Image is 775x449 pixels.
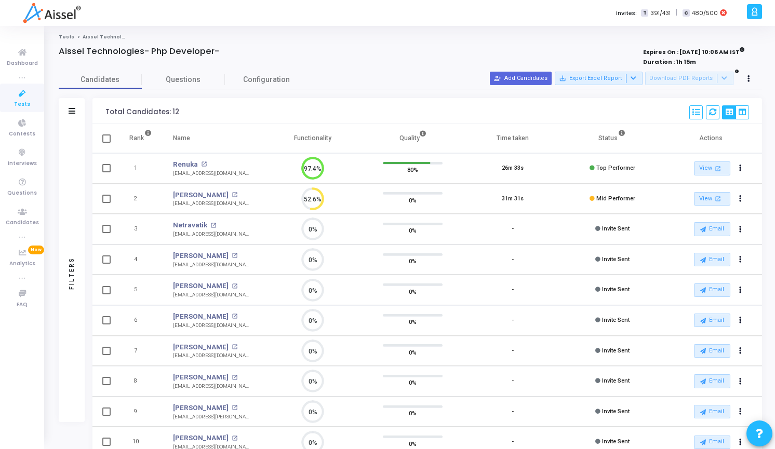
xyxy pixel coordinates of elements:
[118,244,163,275] td: 4
[694,222,730,236] button: Email
[232,283,237,289] mat-icon: open_in_new
[118,214,163,244] td: 3
[14,100,30,109] span: Tests
[232,192,237,198] mat-icon: open_in_new
[59,34,762,40] nav: breadcrumb
[118,153,163,184] td: 1
[118,275,163,305] td: 5
[694,374,730,388] button: Email
[173,311,229,322] a: [PERSON_NAME]
[8,159,37,168] span: Interviews
[173,433,229,443] a: [PERSON_NAME]
[23,3,81,23] img: logo
[409,377,417,388] span: 0%
[714,164,723,173] mat-icon: open_in_new
[602,438,630,445] span: Invite Sent
[407,165,418,175] span: 80%
[409,408,417,418] span: 0%
[602,317,630,323] span: Invite Sent
[232,253,237,258] mat-icon: open_in_new
[173,281,229,291] a: [PERSON_NAME]
[512,316,514,325] div: -
[118,336,163,366] td: 7
[602,256,630,263] span: Invite Sent
[497,132,529,144] div: Time taken
[17,301,28,309] span: FAQ
[7,189,37,198] span: Questions
[59,74,142,85] span: Candidates
[28,246,44,254] span: New
[512,347,514,356] div: -
[232,405,237,411] mat-icon: open_in_new
[210,223,216,228] mat-icon: open_in_new
[201,161,207,167] mat-icon: open_in_new
[173,322,252,330] div: [EMAIL_ADDRESS][DOMAIN_NAME]
[512,377,514,386] div: -
[173,132,190,144] div: Name
[7,59,38,68] span: Dashboard
[512,285,514,294] div: -
[512,255,514,264] div: -
[645,72,733,85] button: Download PDF Reports
[643,58,696,66] strong: Duration : 1h 15m
[694,161,730,175] a: View
[602,408,630,415] span: Invite Sent
[173,403,229,413] a: [PERSON_NAME]
[683,9,689,17] span: C
[694,253,730,266] button: Email
[694,314,730,327] button: Email
[602,347,630,354] span: Invite Sent
[243,74,290,85] span: Configuration
[118,124,163,153] th: Rank
[641,9,648,17] span: T
[409,317,417,327] span: 0%
[118,184,163,214] td: 2
[59,34,74,40] a: Tests
[596,165,635,171] span: Top Performer
[173,230,252,238] div: [EMAIL_ADDRESS][DOMAIN_NAME]
[694,405,730,418] button: Email
[733,192,747,206] button: Actions
[512,407,514,416] div: -
[173,200,252,208] div: [EMAIL_ADDRESS][DOMAIN_NAME]
[173,190,229,200] a: [PERSON_NAME]
[118,366,163,397] td: 8
[363,124,462,153] th: Quality
[694,283,730,297] button: Email
[662,124,762,153] th: Actions
[694,436,730,449] button: Email
[733,252,747,267] button: Actions
[232,375,237,380] mat-icon: open_in_new
[512,225,514,234] div: -
[722,105,749,119] div: View Options
[142,74,225,85] span: Questions
[6,219,39,227] span: Candidates
[173,352,252,360] div: [EMAIL_ADDRESS][DOMAIN_NAME]
[733,404,747,419] button: Actions
[643,45,745,57] strong: Expires On : [DATE] 10:06 AM IST
[733,374,747,389] button: Actions
[173,372,229,383] a: [PERSON_NAME]
[9,260,35,268] span: Analytics
[173,170,252,178] div: [EMAIL_ADDRESS][DOMAIN_NAME]
[173,251,229,261] a: [PERSON_NAME]
[409,286,417,296] span: 0%
[409,347,417,357] span: 0%
[9,130,35,139] span: Contests
[173,413,252,421] div: [EMAIL_ADDRESS][PERSON_NAME][DOMAIN_NAME]
[733,344,747,358] button: Actions
[409,438,417,448] span: 0%
[676,7,677,18] span: |
[502,164,524,173] div: 26m 33s
[616,9,637,18] label: Invites:
[733,283,747,297] button: Actions
[173,261,252,269] div: [EMAIL_ADDRESS][DOMAIN_NAME]
[602,377,630,384] span: Invite Sent
[512,438,514,446] div: -
[173,220,207,230] a: Netravatik
[173,291,252,299] div: [EMAIL_ADDRESS][DOMAIN_NAME]
[232,436,237,441] mat-icon: open_in_new
[490,72,552,85] button: Add Candidates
